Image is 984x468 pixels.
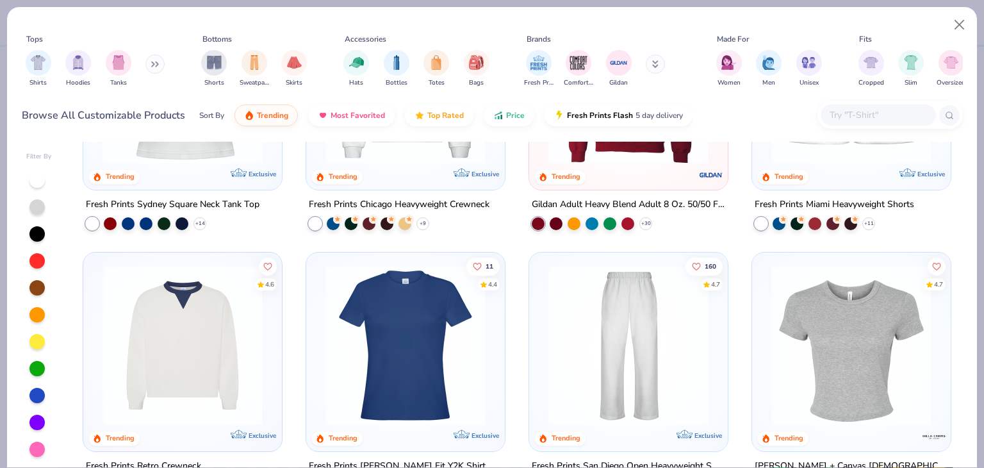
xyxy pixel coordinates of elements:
span: Fresh Prints [524,78,553,88]
div: filter for Shorts [201,50,227,88]
button: filter button [106,50,131,88]
img: Sweatpants Image [247,55,261,70]
div: filter for Skirts [281,50,307,88]
span: Totes [429,78,445,88]
span: Exclusive [249,431,276,440]
div: Bottoms [202,33,232,45]
button: filter button [756,50,782,88]
input: Try "T-Shirt" [828,108,927,122]
button: filter button [343,50,369,88]
img: Women Image [721,55,736,70]
span: Hoodies [66,78,90,88]
span: Top Rated [427,110,464,121]
div: filter for Slim [898,50,924,88]
span: + 30 [641,219,650,227]
button: filter button [524,50,553,88]
div: filter for Bags [464,50,489,88]
img: 3abb6cdb-110e-4e18-92a0-dbcd4e53f056 [96,265,269,426]
span: + 9 [420,219,426,227]
span: Unisex [799,78,819,88]
button: filter button [201,50,227,88]
div: Fresh Prints Chicago Heavyweight Crewneck [309,196,489,212]
div: filter for Hoodies [65,50,91,88]
span: Trending [257,110,288,121]
img: Bottles Image [389,55,404,70]
div: Browse All Customizable Products [22,108,185,123]
button: Fresh Prints Flash5 day delivery [545,104,693,126]
span: Men [762,78,775,88]
div: Gildan Adult Heavy Blend Adult 8 Oz. 50/50 Fleece Crew [532,196,725,212]
div: Tops [26,33,43,45]
span: Women [717,78,741,88]
button: Trending [234,104,298,126]
span: Exclusive [471,431,499,440]
button: filter button [423,50,449,88]
div: 4.6 [266,280,275,290]
div: 4.7 [711,280,720,290]
div: filter for Unisex [796,50,822,88]
img: flash.gif [554,110,564,121]
button: filter button [937,50,965,88]
div: filter for Hats [343,50,369,88]
button: filter button [240,50,269,88]
span: Tanks [110,78,127,88]
button: filter button [65,50,91,88]
button: Like [466,258,500,276]
span: Shirts [29,78,47,88]
div: 4.7 [934,280,943,290]
span: Slim [905,78,917,88]
button: filter button [281,50,307,88]
div: Fits [859,33,872,45]
img: TopRated.gif [414,110,425,121]
div: filter for Men [756,50,782,88]
span: Hats [349,78,363,88]
div: filter for Tanks [106,50,131,88]
img: trending.gif [244,110,254,121]
span: Comfort Colors [564,78,593,88]
img: 94a2aa95-cd2b-4983-969b-ecd512716e9a [96,3,269,163]
img: Shirts Image [31,55,45,70]
button: Like [685,258,723,276]
img: Tanks Image [111,55,126,70]
span: Exclusive [694,431,722,440]
button: filter button [898,50,924,88]
span: Bottles [386,78,407,88]
span: 160 [705,263,716,270]
span: Sweatpants [240,78,269,88]
span: Price [506,110,525,121]
span: Exclusive [249,169,276,178]
span: Shorts [204,78,224,88]
button: filter button [796,50,822,88]
img: Comfort Colors Image [569,53,588,72]
span: Exclusive [471,169,499,178]
span: Oversized [937,78,965,88]
img: Oversized Image [944,55,958,70]
div: filter for Comfort Colors [564,50,593,88]
img: Shorts Image [207,55,222,70]
div: filter for Fresh Prints [524,50,553,88]
span: + 14 [195,219,205,227]
img: Totes Image [429,55,443,70]
img: Cropped Image [864,55,878,70]
button: filter button [464,50,489,88]
img: Gildan Image [609,53,628,72]
button: Like [259,258,277,276]
span: Fresh Prints Flash [567,110,633,121]
img: af8dff09-eddf-408b-b5dc-51145765dcf2 [765,3,938,163]
div: filter for Women [716,50,742,88]
div: Brands [527,33,551,45]
div: Filter By [26,152,52,162]
div: filter for Bottles [384,50,409,88]
img: Hoodies Image [71,55,85,70]
button: filter button [716,50,742,88]
img: aa15adeb-cc10-480b-b531-6e6e449d5067 [765,265,938,426]
img: Bella + Canvas logo [921,424,946,449]
div: Fresh Prints Sydney Square Neck Tank Top [86,196,259,212]
img: Men Image [762,55,776,70]
img: most_fav.gif [318,110,328,121]
button: filter button [384,50,409,88]
button: filter button [26,50,51,88]
img: Skirts Image [287,55,302,70]
span: 11 [486,263,493,270]
img: 1358499d-a160-429c-9f1e-ad7a3dc244c9 [319,3,492,163]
